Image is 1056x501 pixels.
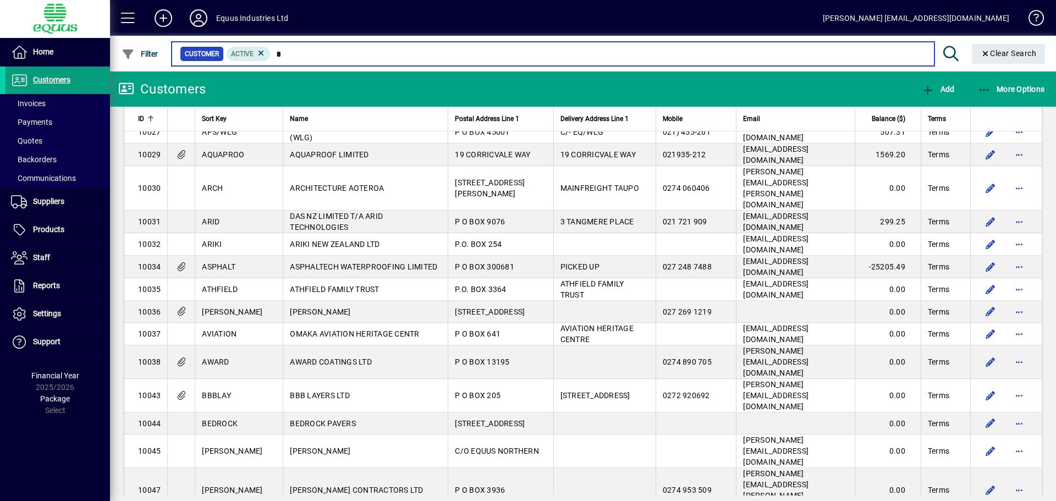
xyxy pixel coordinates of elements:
button: Edit [982,442,999,460]
span: Terms [928,306,949,317]
span: [PERSON_NAME] [202,447,262,455]
span: 3 TANGMERE PLACE [560,217,634,226]
span: Terms [928,126,949,137]
span: [STREET_ADDRESS] [560,391,630,400]
a: Communications [5,169,110,188]
span: ARIKI [202,240,222,249]
span: AVIATION HERITAGE CENTRE [560,324,634,344]
span: [EMAIL_ADDRESS][DOMAIN_NAME] [743,212,809,232]
span: Financial Year [31,371,79,380]
span: Terms [928,239,949,250]
span: 10036 [138,307,161,316]
span: Terms [928,328,949,339]
span: Terms [928,445,949,456]
a: Support [5,328,110,356]
span: [PERSON_NAME] [290,307,350,316]
span: 0272 920692 [663,391,710,400]
span: Terms [928,113,946,125]
span: 021) 455-261 [663,128,711,136]
span: [PERSON_NAME][EMAIL_ADDRESS][DOMAIN_NAME] [743,436,809,466]
span: 027 269 1219 [663,307,712,316]
span: 021 721 909 [663,217,707,226]
span: Home [33,47,53,56]
span: BBBLAY [202,391,231,400]
span: P O BOX 9076 [455,217,505,226]
td: 0.00 [855,233,921,256]
button: More options [1010,123,1028,141]
button: More options [1010,303,1028,321]
span: 0274 953 509 [663,486,712,494]
button: Add [919,79,957,99]
button: Edit [982,353,999,371]
span: 0274 890 705 [663,357,712,366]
button: More options [1010,387,1028,404]
button: Add [146,8,181,28]
span: AQUAPROO [202,150,244,159]
div: Equus Industries Ltd [216,9,289,27]
span: Communications [11,174,76,183]
div: Mobile [663,113,730,125]
span: P O BOX 641 [455,329,501,338]
span: [STREET_ADDRESS] [455,419,525,428]
span: 027 248 7488 [663,262,712,271]
td: 299.25 [855,211,921,233]
span: Backorders [11,155,57,164]
a: Suppliers [5,188,110,216]
span: BEDROCK [202,419,238,428]
span: 10034 [138,262,161,271]
td: 0.00 [855,434,921,468]
td: 0.00 [855,379,921,412]
a: Invoices [5,94,110,113]
button: Edit [982,325,999,343]
span: ATHFIELD FAMILY TRUST [560,279,624,299]
span: [EMAIL_ADDRESS][DOMAIN_NAME] [743,324,809,344]
span: Sort Key [202,113,227,125]
span: Settings [33,309,61,318]
button: More options [1010,415,1028,432]
td: -25205.49 [855,256,921,278]
span: Package [40,394,70,403]
span: P O BOX 300681 [455,262,514,271]
td: 0.00 [855,278,921,301]
span: ARID [202,217,219,226]
td: 0.00 [855,345,921,379]
button: Edit [982,179,999,197]
span: Terms [928,284,949,295]
button: Edit [982,213,999,230]
span: 19 CORRICVALE WAY [455,150,530,159]
span: [STREET_ADDRESS][PERSON_NAME] [455,178,525,198]
span: C/O EQUUS NORTHERN [455,447,539,455]
span: Name [290,113,308,125]
span: [STREET_ADDRESS] [455,307,525,316]
span: ATHFIELD [202,285,238,294]
span: P O BOX 45001 [455,128,509,136]
span: [PERSON_NAME][EMAIL_ADDRESS][DOMAIN_NAME] [743,380,809,411]
span: Add [921,85,954,93]
span: 10045 [138,447,161,455]
button: More options [1010,325,1028,343]
span: [EMAIL_ADDRESS][DOMAIN_NAME] [743,234,809,254]
span: DAS NZ LIMITED T/A ARID TECHNOLOGIES [290,212,383,232]
a: Backorders [5,150,110,169]
span: [PERSON_NAME] [290,447,350,455]
span: ARCHITECTURE AOTEROA [290,184,384,192]
span: 10030 [138,184,161,192]
span: Terms [928,390,949,401]
button: Clear [972,44,1046,64]
span: C/- EQ/WLG [560,128,604,136]
span: ARCH [202,184,223,192]
span: [PERSON_NAME] [202,307,262,316]
span: Delivery Address Line 1 [560,113,629,125]
div: Name [290,113,441,125]
span: Quotes [11,136,42,145]
span: More Options [978,85,1045,93]
a: Home [5,38,110,66]
span: Terms [928,485,949,496]
span: OMAKA AVIATION HERITAGE CENTR [290,329,419,338]
button: Edit [982,146,999,163]
button: Edit [982,280,999,298]
button: Edit [982,235,999,253]
td: 0.00 [855,323,921,345]
span: Mobile [663,113,683,125]
span: 19 CORRICVALE WAY [560,150,636,159]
